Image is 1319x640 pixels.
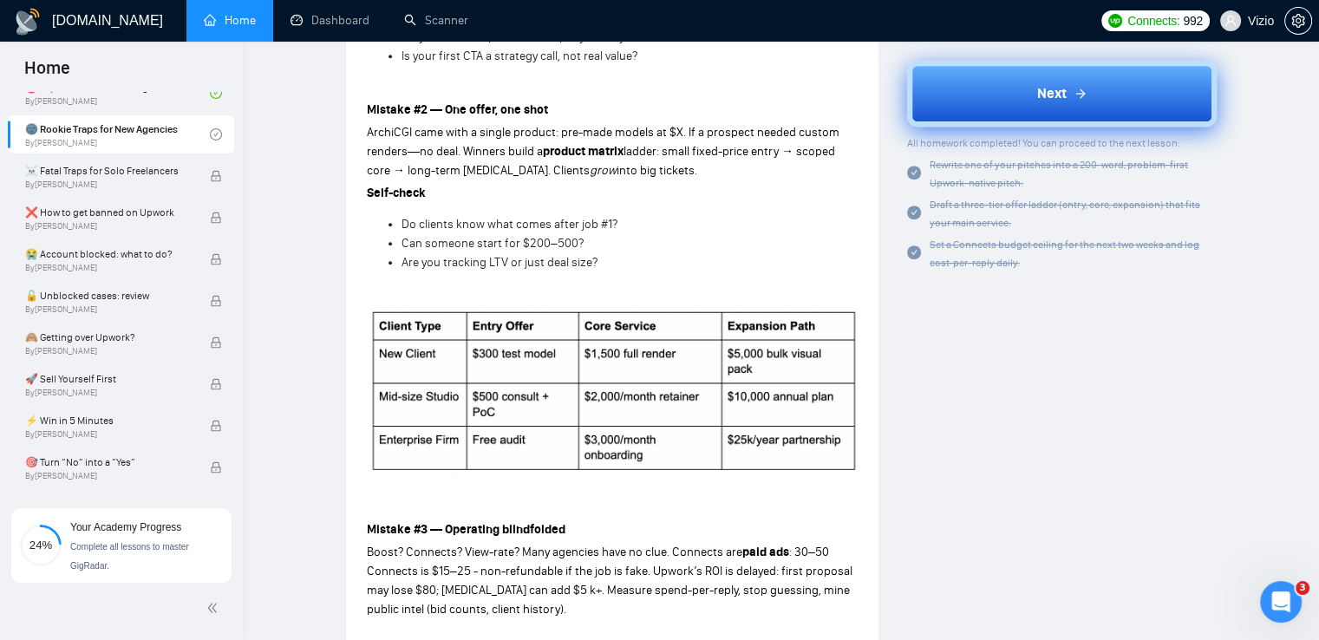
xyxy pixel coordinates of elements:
[907,61,1217,127] button: Next
[10,56,84,92] span: Home
[367,186,426,200] strong: Self-check
[291,13,369,28] a: dashboardDashboard
[367,125,839,159] span: ArchiCGI came with a single product: pre-made models at $X. If a prospect needed custom renders—n...
[742,545,789,559] strong: paid ads
[210,170,222,182] span: lock
[210,212,222,224] span: lock
[210,253,222,265] span: lock
[210,87,222,99] span: check-circle
[402,236,584,251] span: Can someone start for $200–500?
[25,180,192,190] span: By [PERSON_NAME]
[25,329,192,346] span: 🙈 Getting over Upwork?
[25,115,210,153] a: 🌚 Rookie Traps for New AgenciesBy[PERSON_NAME]
[206,599,224,617] span: double-left
[617,163,697,178] span: into big tickets.
[25,74,210,112] a: ⛔ Top 3 Mistakes of Pro AgenciesBy[PERSON_NAME]
[25,204,192,221] span: ❌ How to get banned on Upwork
[1183,11,1202,30] span: 992
[25,429,192,440] span: By [PERSON_NAME]
[1260,581,1302,623] iframe: Intercom live chat
[25,162,192,180] span: ☠️ Fatal Traps for Solo Freelancers
[25,346,192,356] span: By [PERSON_NAME]
[404,13,468,28] a: searchScanner
[25,263,192,273] span: By [PERSON_NAME]
[1285,14,1311,28] span: setting
[1284,14,1312,28] a: setting
[25,388,192,398] span: By [PERSON_NAME]
[210,378,222,390] span: lock
[25,287,192,304] span: 🔓 Unblocked cases: review
[543,144,624,159] strong: product matrix
[367,545,742,559] span: Boost? Connects? View-rate? Many agencies have no clue. Connects are
[204,13,256,28] a: homeHome
[402,255,597,270] span: Are you tracking LTV or just deal size?
[930,159,1188,189] span: Rewrite one of your pitches into a 200-word, problem-first Upwork-native pitch.
[20,539,62,551] span: 24%
[25,454,192,471] span: 🎯 Turn “No” into a “Yes”
[590,163,617,178] em: grow
[210,128,222,140] span: check-circle
[210,295,222,307] span: lock
[402,217,617,232] span: Do clients know what comes after job #1?
[1127,11,1179,30] span: Connects:
[1037,83,1067,104] span: Next
[210,420,222,432] span: lock
[930,238,1199,269] span: Set a Connects budget ceiling for the next two weeks and log cost-per-reply daily.
[1108,14,1122,28] img: upwork-logo.png
[70,521,181,533] span: Your Academy Progress
[25,221,192,232] span: By [PERSON_NAME]
[1296,581,1309,595] span: 3
[25,304,192,315] span: By [PERSON_NAME]
[907,245,921,259] span: check-circle
[1224,15,1237,27] span: user
[70,542,189,571] span: Complete all lessons to master GigRadar.
[25,412,192,429] span: ⚡ Win in 5 Minutes
[1284,7,1312,35] button: setting
[367,522,565,537] strong: Mistake #3 — Operating blindfolded
[367,102,548,117] strong: Mistake #2 — One offer, one shot
[14,8,42,36] img: logo
[930,199,1200,229] span: Draft a three-tier offer ladder (entry, core, expansion) that fits your main service.
[907,137,1180,149] span: All homework completed! You can proceed to the next lesson:
[25,471,192,481] span: By [PERSON_NAME]
[210,336,222,349] span: lock
[907,206,921,219] span: check-circle
[25,370,192,388] span: 🚀 Sell Yourself First
[367,307,858,475] img: AD_4nXeMQHKtxuA4cpptGIor5RL-v_4e-2iIMzuRL7tYBwc0fESaemAa1jgZYN_RKQ1J0mvOlvoRKbCs_pK_FWV8ek7DnWKJy...
[210,461,222,473] span: lock
[402,49,637,63] span: Is your first CTA a strategy call, not real value?
[907,166,921,180] span: check-circle
[25,245,192,263] span: 😭 Account blocked: what to do?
